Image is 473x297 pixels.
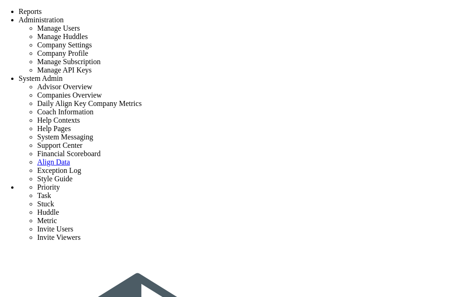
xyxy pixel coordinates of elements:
span: Help Pages [37,125,71,132]
span: Task [37,191,51,199]
span: Administration [19,16,64,24]
a: Align Data [37,158,70,166]
span: Coach Information [37,108,93,116]
span: Manage Subscription [37,58,100,66]
span: Reports [19,7,42,15]
span: System Messaging [37,133,93,141]
span: Exception Log [37,166,81,174]
span: Company Profile [37,49,88,57]
span: Advisor Overview [37,83,92,91]
span: Priority [37,183,60,191]
span: Manage Huddles [37,33,88,40]
span: Style Guide [37,175,72,183]
span: Financial Scoreboard [37,150,100,158]
span: Support Center [37,141,82,149]
span: Manage Users [37,24,80,32]
span: Stuck [37,200,54,208]
span: Huddle [37,208,59,216]
span: Invite Users [37,225,73,233]
span: System Admin [19,74,63,82]
span: Daily Align Key Company Metrics [37,99,142,107]
span: Manage API Keys [37,66,92,74]
span: Companies Overview [37,91,102,99]
span: Company Settings [37,41,92,49]
span: Invite Viewers [37,233,80,241]
span: Metric [37,217,57,224]
span: Help Contexts [37,116,80,124]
